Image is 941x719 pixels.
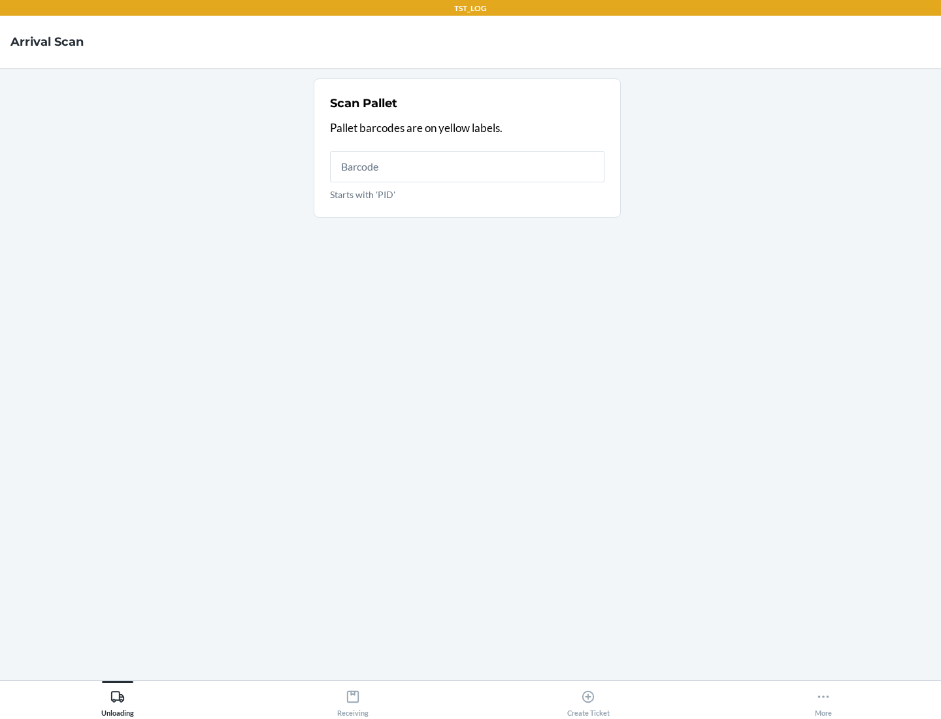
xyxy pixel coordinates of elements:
p: Pallet barcodes are on yellow labels. [330,120,604,137]
div: More [815,684,832,717]
p: TST_LOG [454,3,487,14]
button: Create Ticket [470,681,706,717]
div: Create Ticket [567,684,610,717]
h4: Arrival Scan [10,33,84,50]
p: Starts with 'PID' [330,188,604,201]
h2: Scan Pallet [330,95,397,112]
button: More [706,681,941,717]
button: Receiving [235,681,470,717]
div: Unloading [101,684,134,717]
input: Starts with 'PID' [330,151,604,182]
div: Receiving [337,684,369,717]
